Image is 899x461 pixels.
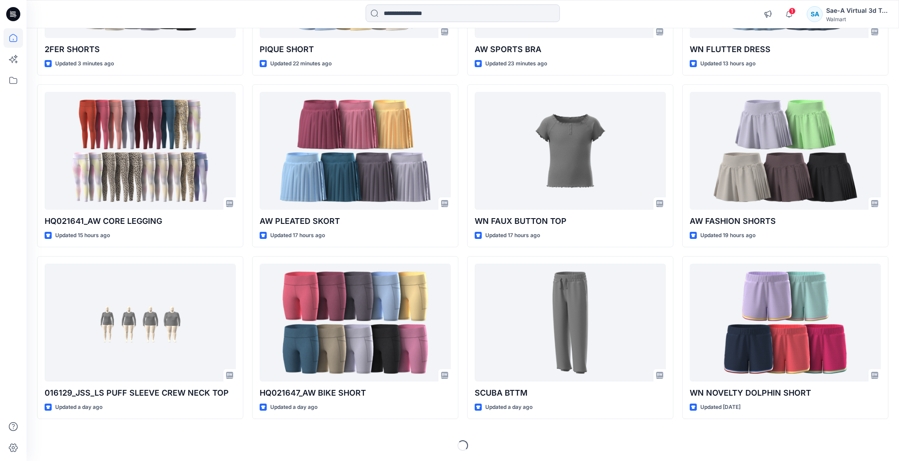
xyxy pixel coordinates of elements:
p: WN FAUX BUTTON TOP [475,215,666,227]
p: WN NOVELTY DOLPHIN SHORT [690,387,881,399]
p: AW PLEATED SKORT [260,215,451,227]
a: HQ021641_AW CORE LEGGING [45,92,236,209]
a: WN FAUX BUTTON TOP [475,92,666,209]
p: Updated 17 hours ago [270,231,325,240]
p: Updated a day ago [485,403,533,412]
span: 1 [789,8,796,15]
p: AW FASHION SHORTS [690,215,881,227]
p: Updated 19 hours ago [700,231,755,240]
p: Updated 17 hours ago [485,231,540,240]
p: AW SPORTS BRA [475,43,666,56]
p: Updated 13 hours ago [700,59,755,68]
div: Sae-A Virtual 3d Team [826,5,888,16]
p: Updated a day ago [270,403,317,412]
a: AW PLEATED SKORT [260,92,451,209]
p: 2FER SHORTS [45,43,236,56]
a: AW FASHION SHORTS [690,92,881,209]
a: WN NOVELTY DOLPHIN SHORT [690,264,881,381]
a: 016129_JSS_LS PUFF SLEEVE CREW NECK TOP [45,264,236,381]
div: SA [807,6,823,22]
p: Updated 22 minutes ago [270,59,332,68]
p: PIQUE SHORT [260,43,451,56]
div: Walmart [826,16,888,23]
a: HQ021647_AW BIKE SHORT [260,264,451,381]
p: HQ021641_AW CORE LEGGING [45,215,236,227]
p: Updated [DATE] [700,403,740,412]
a: SCUBA BTTM [475,264,666,381]
p: Updated 23 minutes ago [485,59,547,68]
p: Updated 3 minutes ago [55,59,114,68]
p: Updated a day ago [55,403,102,412]
p: 016129_JSS_LS PUFF SLEEVE CREW NECK TOP [45,387,236,399]
p: WN FLUTTER DRESS [690,43,881,56]
p: HQ021647_AW BIKE SHORT [260,387,451,399]
p: Updated 15 hours ago [55,231,110,240]
p: SCUBA BTTM [475,387,666,399]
